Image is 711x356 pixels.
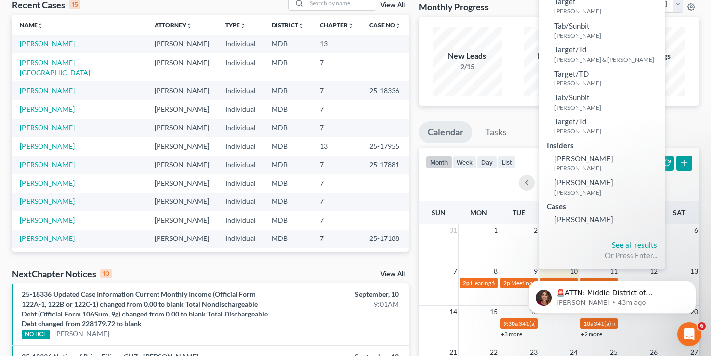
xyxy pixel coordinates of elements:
[20,105,75,113] a: [PERSON_NAME]
[554,164,663,172] small: [PERSON_NAME]
[554,127,663,135] small: [PERSON_NAME]
[217,156,264,174] td: Individual
[217,53,264,81] td: Individual
[312,248,361,266] td: 13
[539,66,665,90] a: Target/TD[PERSON_NAME]
[554,154,613,163] span: [PERSON_NAME]
[312,81,361,100] td: 7
[298,23,304,29] i: unfold_more
[539,212,665,227] a: [PERSON_NAME]
[264,248,312,266] td: MDB
[513,260,711,329] iframe: Intercom notifications message
[554,178,613,187] span: [PERSON_NAME]
[452,156,477,169] button: week
[217,230,264,248] td: Individual
[217,81,264,100] td: Individual
[147,248,217,266] td: [PERSON_NAME]
[12,268,112,279] div: NextChapter Notices
[493,224,499,236] span: 1
[554,7,663,15] small: [PERSON_NAME]
[693,224,699,236] span: 6
[20,234,75,242] a: [PERSON_NAME]
[69,0,80,9] div: 15
[452,265,458,277] span: 7
[20,197,75,205] a: [PERSON_NAME]
[264,193,312,211] td: MDB
[419,121,472,143] a: Calendar
[217,35,264,53] td: Individual
[513,208,525,217] span: Tue
[612,240,657,249] a: See all results
[554,31,663,40] small: [PERSON_NAME]
[147,137,217,155] td: [PERSON_NAME]
[698,322,706,330] span: 6
[20,160,75,169] a: [PERSON_NAME]
[677,322,701,346] iframe: Intercom live chat
[264,156,312,174] td: MDB
[240,23,246,29] i: unfold_more
[524,62,593,72] div: 2/15
[264,230,312,248] td: MDB
[476,121,515,143] a: Tasks
[539,151,665,175] a: [PERSON_NAME][PERSON_NAME]
[369,21,401,29] a: Case Nounfold_more
[361,248,409,266] td: 24-17545
[147,230,217,248] td: [PERSON_NAME]
[539,138,665,151] div: Insiders
[432,208,446,217] span: Sun
[312,119,361,137] td: 7
[524,50,593,62] div: New Clients
[312,193,361,211] td: 7
[312,53,361,81] td: 7
[100,269,112,278] div: 10
[20,123,75,132] a: [PERSON_NAME]
[264,211,312,229] td: MDB
[477,156,497,169] button: day
[147,81,217,100] td: [PERSON_NAME]
[361,156,409,174] td: 25-17881
[20,40,75,48] a: [PERSON_NAME]
[147,100,217,119] td: [PERSON_NAME]
[554,45,586,54] span: Target/Td
[395,23,401,29] i: unfold_more
[539,199,665,212] div: Cases
[147,35,217,53] td: [PERSON_NAME]
[511,279,589,287] span: Meeting for [PERSON_NAME]
[20,58,90,77] a: [PERSON_NAME][GEOGRAPHIC_DATA]
[433,62,502,72] div: 2/15
[147,119,217,137] td: [PERSON_NAME]
[361,81,409,100] td: 25-18336
[547,250,657,261] div: Or Press Enter...
[264,81,312,100] td: MDB
[264,174,312,192] td: MDB
[20,216,75,224] a: [PERSON_NAME]
[539,175,665,199] a: [PERSON_NAME][PERSON_NAME]
[217,248,264,266] td: Individual
[673,208,685,217] span: Sat
[272,21,304,29] a: Districtunfold_more
[419,1,489,13] h3: Monthly Progress
[361,230,409,248] td: 25-17188
[147,156,217,174] td: [PERSON_NAME]
[147,53,217,81] td: [PERSON_NAME]
[22,290,268,328] a: 25-18336 Updated Case Information Current Monthly Income (Official Form 122A-1, 122B or 122C-1) c...
[264,137,312,155] td: MDB
[489,306,499,317] span: 15
[539,90,665,114] a: Tab/Sunbit[PERSON_NAME]
[217,137,264,155] td: Individual
[554,117,586,126] span: Target/Td
[554,21,590,30] span: Tab/Sunbit
[54,329,109,339] a: [PERSON_NAME]
[312,174,361,192] td: 7
[312,100,361,119] td: 7
[312,156,361,174] td: 7
[147,193,217,211] td: [PERSON_NAME]
[554,215,613,224] span: [PERSON_NAME]
[217,174,264,192] td: Individual
[312,35,361,53] td: 13
[155,21,192,29] a: Attorneyunfold_more
[348,23,354,29] i: unfold_more
[554,79,663,87] small: [PERSON_NAME]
